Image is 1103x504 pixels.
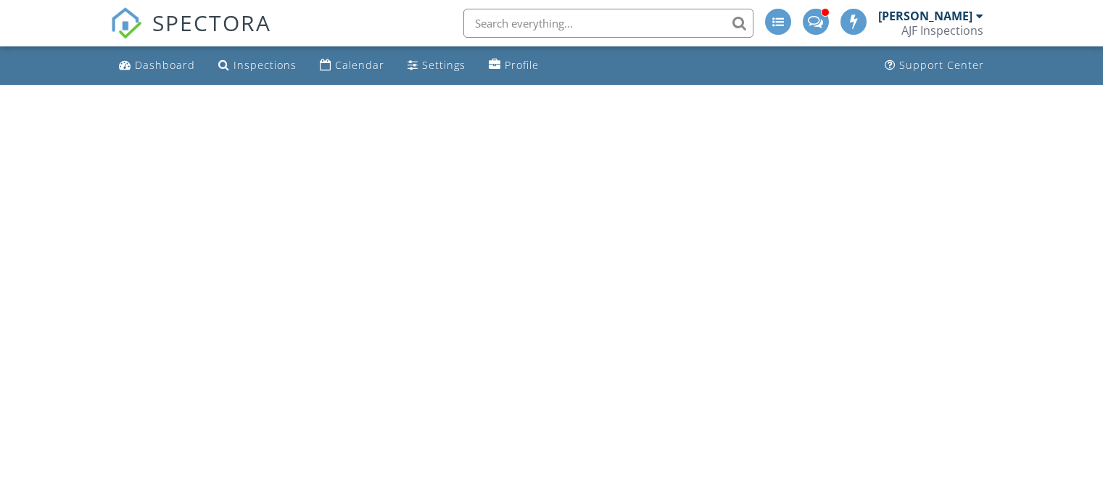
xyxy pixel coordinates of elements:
div: Support Center [899,58,984,72]
img: The Best Home Inspection Software - Spectora [110,7,142,39]
a: Profile [483,52,545,79]
span: SPECTORA [152,7,271,38]
div: AJF Inspections [901,23,983,38]
a: Inspections [212,52,302,79]
a: Settings [402,52,471,79]
input: Search everything... [463,9,753,38]
a: Support Center [879,52,990,79]
div: Profile [505,58,539,72]
a: SPECTORA [110,20,271,50]
div: Calendar [335,58,384,72]
a: Dashboard [113,52,201,79]
a: Calendar [314,52,390,79]
div: Settings [422,58,466,72]
div: [PERSON_NAME] [878,9,972,23]
div: Dashboard [135,58,195,72]
div: Inspections [234,58,297,72]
